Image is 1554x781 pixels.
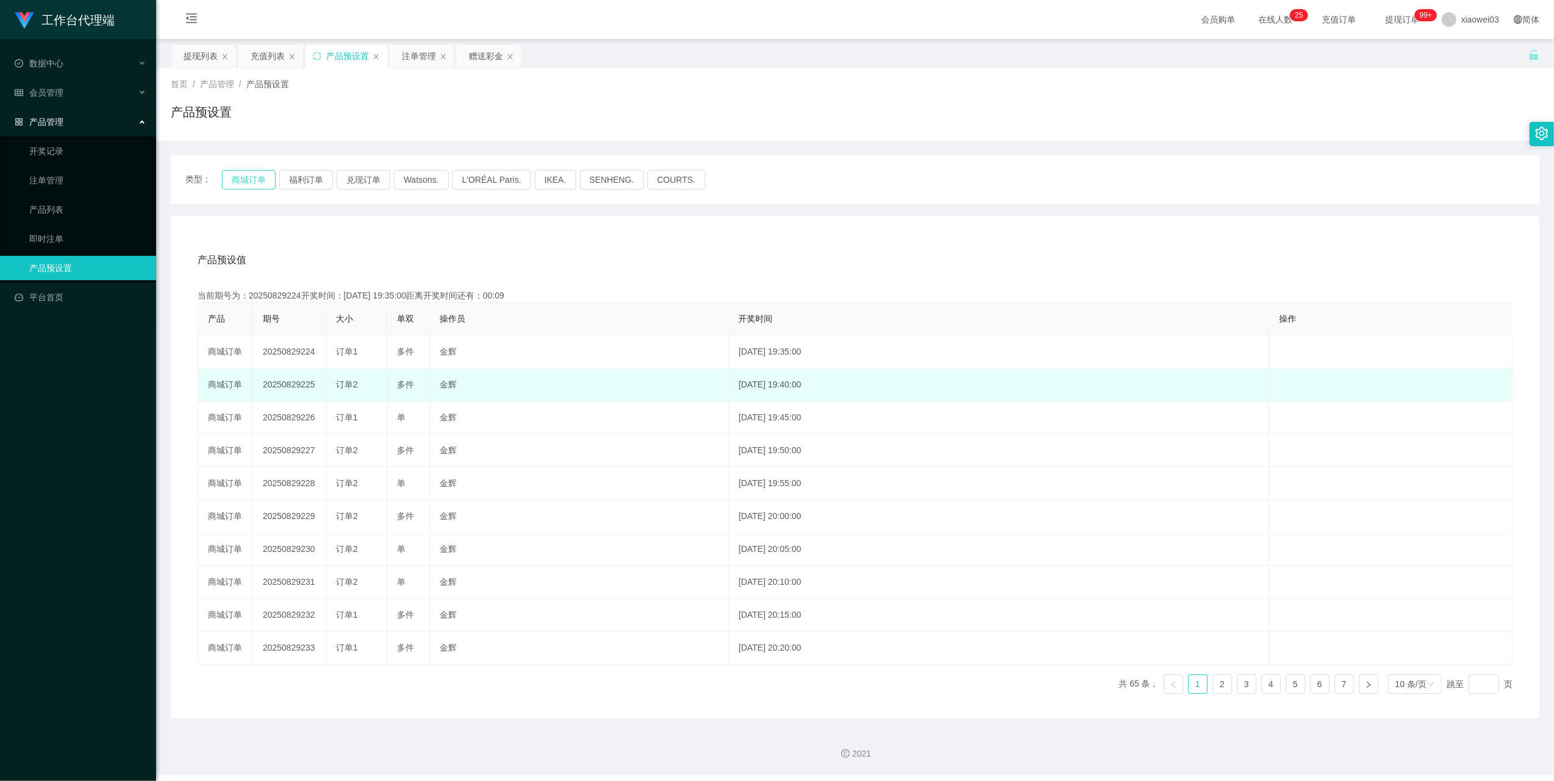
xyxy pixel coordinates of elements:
[1279,314,1296,323] span: 操作
[397,347,414,356] span: 多件
[507,53,514,60] i: 图标: close
[200,79,234,89] span: 产品管理
[336,610,358,620] span: 订单1
[430,467,729,500] td: 金辉
[397,445,414,455] span: 多件
[198,336,253,369] td: 商城订单
[198,467,253,500] td: 商城订单
[739,314,773,323] span: 开奖时间
[198,369,253,401] td: 商城订单
[1395,675,1427,693] div: 10 条/页
[1295,9,1299,21] p: 2
[336,314,353,323] span: 大小
[15,117,63,127] span: 产品管理
[1311,675,1329,693] a: 6
[452,170,531,189] button: L'ORÉAL Paris.
[222,170,276,189] button: 商城订单
[1447,674,1513,694] div: 跳至 页
[198,434,253,467] td: 商城订单
[171,1,212,40] i: 图标: menu-fold
[193,79,195,89] span: /
[253,533,326,566] td: 20250829230
[198,500,253,533] td: 商城订单
[1310,674,1330,694] li: 6
[440,314,465,323] span: 操作员
[198,599,253,632] td: 商城订单
[313,52,321,60] i: 图标: sync
[15,118,23,126] i: 图标: appstore-o
[1286,674,1305,694] li: 5
[336,445,358,455] span: 订单2
[1188,674,1208,694] li: 1
[469,44,503,68] div: 赠送彩金
[221,53,229,60] i: 图标: close
[336,511,358,521] span: 订单2
[440,53,447,60] i: 图标: close
[430,566,729,599] td: 金辉
[1335,675,1353,693] a: 7
[185,170,222,189] span: 类型：
[1427,680,1435,689] i: 图标: down
[1170,681,1177,688] i: 图标: left
[430,336,729,369] td: 金辉
[198,401,253,434] td: 商城订单
[336,643,358,652] span: 订单1
[166,747,1544,760] div: 2021
[430,500,729,533] td: 金辉
[15,58,63,68] span: 数据中心
[397,544,405,554] span: 单
[647,170,705,189] button: COURTS.
[15,59,23,68] i: 图标: check-circle-o
[397,577,405,587] span: 单
[1290,9,1308,21] sup: 25
[430,599,729,632] td: 金辉
[198,533,253,566] td: 商城订单
[729,336,1269,369] td: [DATE] 19:35:00
[1119,674,1158,694] li: 共 65 条，
[246,79,289,89] span: 产品预设置
[1261,674,1281,694] li: 4
[1359,674,1378,694] li: 下一页
[253,500,326,533] td: 20250829229
[1514,15,1522,24] i: 图标: global
[1238,675,1256,693] a: 3
[1535,127,1549,140] i: 图标: setting
[729,632,1269,665] td: [DATE] 20:20:00
[1528,49,1539,60] i: 图标: unlock
[253,434,326,467] td: 20250829227
[171,103,232,121] h1: 产品预设置
[430,401,729,434] td: 金辉
[29,197,146,222] a: 产品列表
[336,577,358,587] span: 订单2
[251,44,285,68] div: 充值列表
[15,88,23,97] i: 图标: table
[430,434,729,467] td: 金辉
[184,44,218,68] div: 提现列表
[397,511,414,521] span: 多件
[729,369,1269,401] td: [DATE] 19:40:00
[29,256,146,280] a: 产品预设置
[253,336,326,369] td: 20250829224
[402,44,436,68] div: 注单管理
[1213,675,1231,693] a: 2
[1164,674,1183,694] li: 上一页
[279,170,333,189] button: 福利订单
[198,289,1513,302] div: 当前期号为：20250829224开奖时间：[DATE] 19:35:00距离开奖时间还有：00:09
[253,632,326,665] td: 20250829233
[1415,9,1437,21] sup: 1019
[253,467,326,500] td: 20250829228
[29,139,146,163] a: 开奖记录
[337,170,390,189] button: 兑现订单
[397,610,414,620] span: 多件
[729,533,1269,566] td: [DATE] 20:05:00
[729,401,1269,434] td: [DATE] 19:45:00
[253,369,326,401] td: 20250829225
[29,168,146,193] a: 注单管理
[1213,674,1232,694] li: 2
[41,1,115,40] h1: 工作台代理端
[336,412,358,422] span: 订单1
[1365,681,1372,688] i: 图标: right
[336,544,358,554] span: 订单2
[1335,674,1354,694] li: 7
